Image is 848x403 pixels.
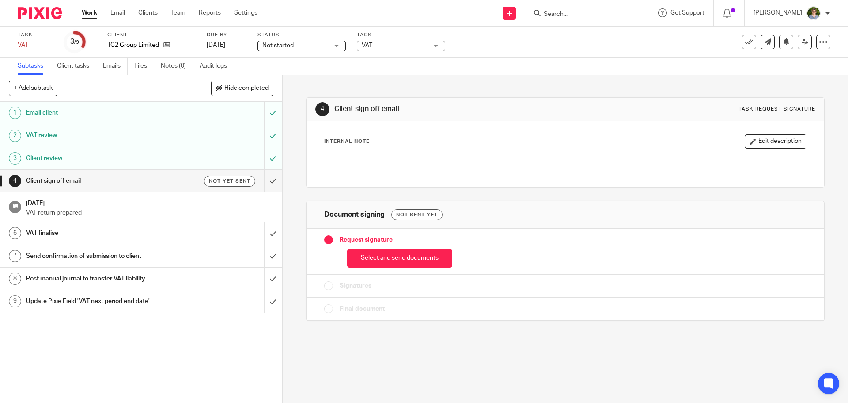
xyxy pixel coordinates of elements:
[207,31,246,38] label: Due by
[18,31,53,38] label: Task
[224,85,269,92] span: Hide completed
[26,106,179,119] h1: Email client
[110,8,125,17] a: Email
[26,249,179,263] h1: Send confirmation of submission to client
[26,152,179,165] h1: Client review
[340,235,393,244] span: Request signature
[347,249,452,268] button: Select and send documents
[26,208,273,217] p: VAT return prepared
[334,104,584,114] h1: Client sign off email
[324,210,385,219] h1: Document signing
[103,58,128,75] a: Emails
[753,8,802,17] p: [PERSON_NAME]
[9,175,21,187] div: 4
[340,281,371,290] span: Signatures
[324,138,370,145] p: Internal Note
[262,42,294,49] span: Not started
[738,106,815,113] div: Task request signature
[26,174,179,188] h1: Client sign off email
[9,81,57,96] button: + Add subtask
[134,58,154,75] a: Files
[745,134,806,149] button: Edit description
[200,58,234,75] a: Audit logs
[211,81,273,96] button: Hide completed
[9,250,21,262] div: 7
[357,31,445,38] label: Tags
[9,107,21,119] div: 1
[806,6,821,20] img: pcwCs64t.jpeg
[9,227,21,239] div: 6
[257,31,346,38] label: Status
[207,42,225,48] span: [DATE]
[9,295,21,307] div: 9
[138,8,158,17] a: Clients
[26,197,273,208] h1: [DATE]
[543,11,622,19] input: Search
[9,152,21,165] div: 3
[107,31,196,38] label: Client
[391,209,443,220] div: Not sent yet
[670,10,704,16] span: Get Support
[26,272,179,285] h1: Post manual journal to transfer VAT liability
[315,102,329,116] div: 4
[171,8,185,17] a: Team
[340,304,385,313] span: Final document
[9,273,21,285] div: 8
[26,129,179,142] h1: VAT review
[70,37,79,47] div: 3
[107,41,159,50] p: TC2 Group Limited
[362,42,372,49] span: VAT
[161,58,193,75] a: Notes (0)
[18,7,62,19] img: Pixie
[26,295,179,308] h1: Update Pixie Field 'VAT next period end date'
[74,40,79,45] small: /9
[18,41,53,50] div: VAT
[26,226,179,240] h1: VAT finalise
[18,58,50,75] a: Subtasks
[9,130,21,142] div: 2
[82,8,97,17] a: Work
[57,58,96,75] a: Client tasks
[199,8,221,17] a: Reports
[234,8,257,17] a: Settings
[209,177,250,185] span: Not yet sent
